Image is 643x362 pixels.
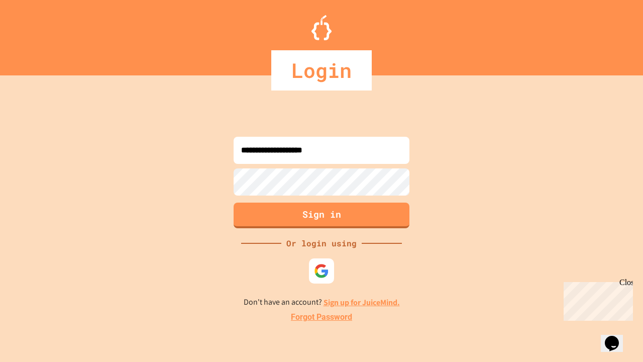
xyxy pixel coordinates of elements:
iframe: chat widget [601,322,633,352]
div: Login [271,50,372,90]
div: Or login using [281,237,362,249]
img: google-icon.svg [314,263,329,279]
a: Forgot Password [291,311,352,323]
a: Sign up for JuiceMind. [324,297,400,308]
img: Logo.svg [311,15,332,40]
p: Don't have an account? [244,296,400,309]
div: Chat with us now!Close [4,4,69,64]
button: Sign in [234,203,409,228]
iframe: chat widget [560,278,633,321]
